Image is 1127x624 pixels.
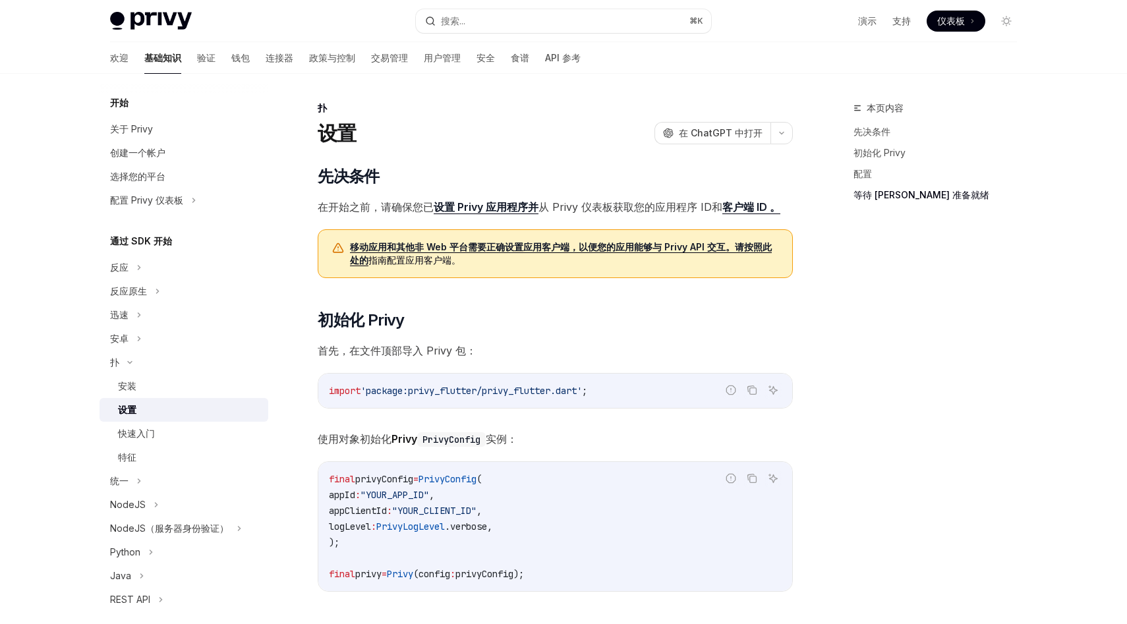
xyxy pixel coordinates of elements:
font: 反应 [110,262,129,273]
font: 演示 [858,15,877,26]
button: 询问人工智能 [765,470,782,487]
font: API 参考 [545,52,581,63]
font: 设置 [118,404,136,415]
a: 关于 Privy [100,117,268,141]
font: 安装 [118,380,136,391]
font: 客户端 ID 。 [722,200,780,213]
button: 复制代码块中的内容 [743,470,761,487]
span: PrivyConfig [419,473,477,485]
font: 开始 [110,97,129,108]
a: 政策与控制 [309,42,355,74]
span: final [329,473,355,485]
svg: 警告 [332,242,345,255]
font: 验证 [197,52,216,63]
font: 配置 [853,168,872,179]
font: 配置 Privy 仪表板 [110,194,183,206]
span: privy [355,568,382,580]
span: : [371,521,376,532]
font: Privy [391,432,417,445]
font: 食谱 [511,52,529,63]
font: 选择您的平台 [110,171,165,182]
a: 钱包 [231,42,250,74]
font: Python [110,546,140,557]
font: 基础知识 [144,52,181,63]
font: 欢迎 [110,52,129,63]
button: 搜索...⌘K [416,9,711,33]
font: 首先，在文件顶部导入 Privy 包： [318,344,477,357]
font: 安卓 [110,333,129,344]
font: 反应原生 [110,285,147,297]
button: 报告错误代码 [722,470,739,487]
a: 支持 [892,14,911,28]
font: 钱包 [231,52,250,63]
a: 欢迎 [110,42,129,74]
font: 政策与控制 [309,52,355,63]
a: 配置 [853,163,1027,184]
span: , [477,505,482,517]
font: 仪表板 [937,15,965,26]
span: : [450,568,455,580]
span: ; [582,385,587,397]
font: 用户管理 [424,52,461,63]
span: import [329,385,361,397]
font: 先决条件 [853,126,890,137]
font: 在 ChatGPT 中打开 [679,127,763,138]
a: API 参考 [545,42,581,74]
font: 从 Privy 仪表板获取您的应用程序 ID [538,200,712,213]
a: 等待 [PERSON_NAME] 准备就绪 [853,184,1027,206]
a: 选择您的平台 [100,165,268,188]
span: privyConfig [355,473,413,485]
font: 连接器 [266,52,293,63]
span: : [355,489,361,501]
button: 在 ChatGPT 中打开 [654,122,770,144]
font: 迅速 [110,309,129,320]
span: : [387,505,392,517]
font: 本页内容 [867,102,904,113]
font: 设置 [318,121,357,145]
span: "YOUR_APP_ID" [361,489,429,501]
span: ); [329,536,339,548]
font: 统一 [110,475,129,486]
span: PrivyLogLevel [376,521,445,532]
button: 报告错误代码 [722,382,739,399]
span: "YOUR_CLIENT_ID" [392,505,477,517]
font: 快速入门 [118,428,155,439]
font: 安全 [477,52,495,63]
a: 设置 [100,398,268,422]
a: 安全 [477,42,495,74]
a: 食谱 [511,42,529,74]
a: 设置 Privy 应用程序并 [434,200,538,214]
a: 交易管理 [371,42,408,74]
font: 初始化 [360,432,391,445]
font: 扑 [318,102,327,113]
span: (config [413,568,450,580]
span: appId [329,489,355,501]
button: 询问人工智能 [765,382,782,399]
span: appClientId [329,505,387,517]
font: K [697,16,703,26]
img: 灯光标志 [110,12,192,30]
font: 移动应用和其他非 Web 平台需要正确设置应用客户端，以便您的应用能够与 Privy API 交互。请按照此处的 [350,241,772,266]
a: 仪表板 [927,11,985,32]
font: 关于 Privy [110,123,153,134]
font: 创建一个帐户 [110,147,165,158]
font: 扑 [110,356,119,368]
font: 特征 [118,451,136,463]
span: Privy [387,568,413,580]
font: 实例： [486,432,517,445]
font: 使用对象 [318,432,360,445]
font: 指南配置应用客户端 [368,254,451,266]
font: 和 [712,200,722,213]
font: 交易管理 [371,52,408,63]
span: 'package:privy_flutter/privy_flutter.dart' [361,385,582,397]
a: 安装 [100,374,268,398]
span: logLevel [329,521,371,532]
a: 先决条件 [853,121,1027,142]
span: , [429,489,434,501]
font: 等待 [PERSON_NAME] 准备就绪 [853,189,989,200]
font: 搜索... [441,15,465,26]
font: 支持 [892,15,911,26]
font: ⌘ [689,16,697,26]
font: 。 [451,254,461,266]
